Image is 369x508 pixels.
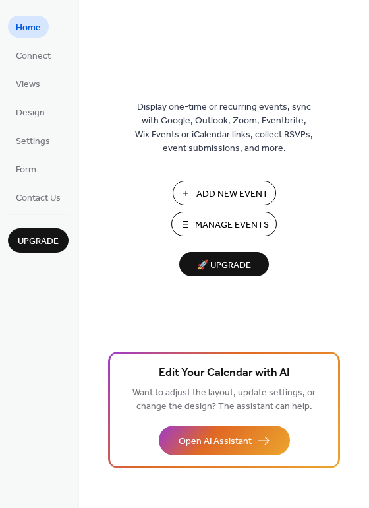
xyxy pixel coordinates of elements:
[8,101,53,123] a: Design
[18,235,59,249] span: Upgrade
[16,21,41,35] span: Home
[187,257,261,274] span: 🚀 Upgrade
[159,364,290,383] span: Edit Your Calendar with AI
[195,218,269,232] span: Manage Events
[159,426,290,455] button: Open AI Assistant
[8,129,58,151] a: Settings
[8,228,69,253] button: Upgrade
[8,73,48,94] a: Views
[196,187,268,201] span: Add New Event
[171,212,277,236] button: Manage Events
[8,16,49,38] a: Home
[16,106,45,120] span: Design
[16,78,40,92] span: Views
[135,100,313,156] span: Display one-time or recurring events, sync with Google, Outlook, Zoom, Eventbrite, Wix Events or ...
[16,191,61,205] span: Contact Us
[8,186,69,208] a: Contact Us
[16,49,51,63] span: Connect
[179,435,252,449] span: Open AI Assistant
[8,158,44,179] a: Form
[132,384,316,416] span: Want to adjust the layout, update settings, or change the design? The assistant can help.
[173,181,276,205] button: Add New Event
[16,135,50,148] span: Settings
[16,163,36,177] span: Form
[8,44,59,66] a: Connect
[179,252,269,276] button: 🚀 Upgrade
